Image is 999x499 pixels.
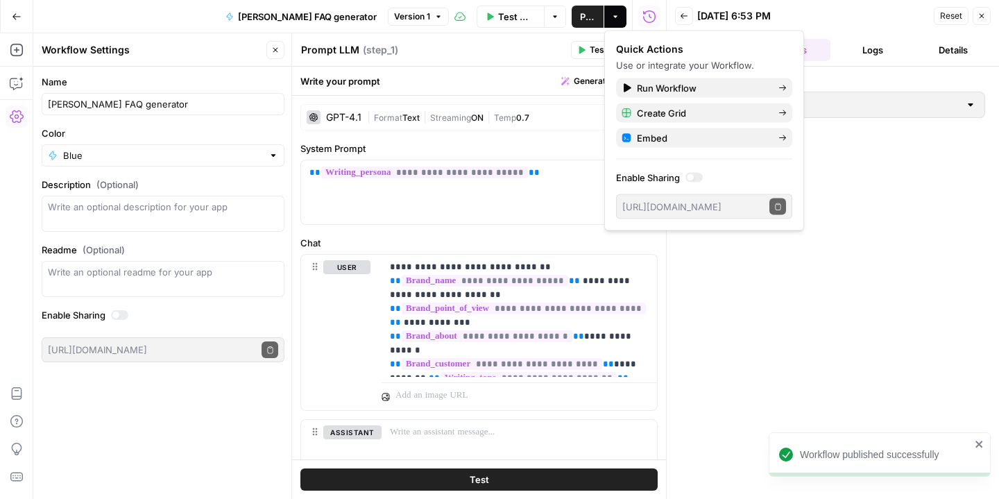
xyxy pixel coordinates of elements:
span: Test [470,473,489,487]
input: Untitled [48,97,278,111]
span: ON [471,112,484,123]
input: Oyster HR [690,98,959,112]
span: Reset [940,10,962,22]
label: Name [42,75,284,89]
span: [PERSON_NAME] FAQ generator [238,10,377,24]
span: 0.7 [516,112,529,123]
span: Version 1 [394,10,430,23]
button: [PERSON_NAME] FAQ generator [217,6,385,28]
span: Use or integrate your Workflow. [616,60,754,71]
span: | [420,110,430,124]
span: Test Workflow [498,10,536,24]
label: Description [42,178,284,192]
button: Logs [836,39,911,61]
span: Temp [494,112,516,123]
label: Color [42,126,284,140]
span: Create Grid [637,106,767,120]
span: Text [402,112,420,123]
span: Run Workflow [637,81,767,95]
span: Publish [580,10,595,24]
button: Version 1 [388,8,449,26]
div: Workflow Settings [42,43,262,57]
label: System Prompt [300,142,658,155]
span: (Optional) [83,243,125,257]
label: Readme [42,243,284,257]
button: Reset [934,7,968,25]
button: Test Workflow [477,6,544,28]
label: brand kit [681,74,985,87]
span: Format [374,112,402,123]
span: ( step_1 ) [363,43,398,57]
div: user [301,255,370,410]
button: Publish [572,6,604,28]
span: | [484,110,494,124]
span: Generate with AI [574,75,640,87]
span: Embed [637,131,767,145]
span: (Optional) [96,178,139,192]
textarea: Prompt LLM [301,43,359,57]
span: | [367,110,374,124]
div: Workflow published successfully [800,448,971,462]
span: Test [590,44,607,56]
button: user [323,260,370,274]
div: GPT-4.1 [326,112,361,122]
div: Quick Actions [616,42,792,56]
div: Write your prompt [292,67,666,95]
label: Enable Sharing [42,308,284,322]
button: Details [916,39,991,61]
label: Enable Sharing [616,171,792,185]
button: assistant [323,425,382,439]
button: Test [571,41,613,59]
label: Chat [300,236,658,250]
button: Test [300,468,658,491]
button: close [975,439,984,450]
span: Streaming [430,112,471,123]
button: Generate with AI [556,72,658,90]
input: Blue [63,149,263,162]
